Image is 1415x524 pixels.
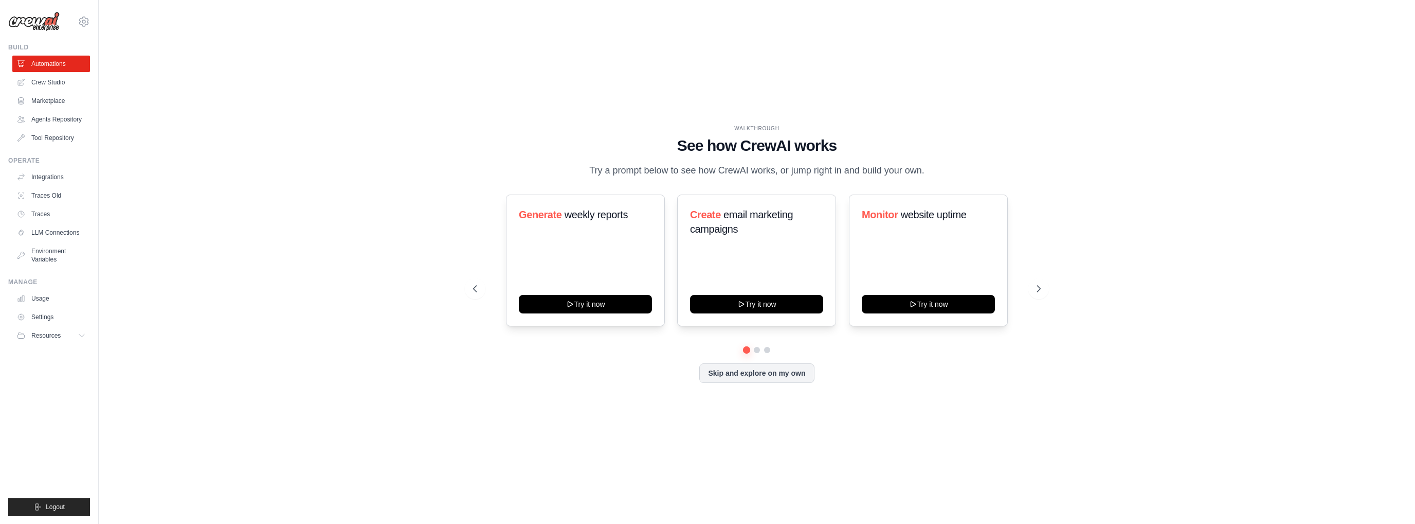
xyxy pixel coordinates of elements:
span: weekly reports [565,209,628,220]
button: Logout [8,498,90,516]
a: Automations [12,56,90,72]
span: Generate [519,209,562,220]
a: Tool Repository [12,130,90,146]
span: Resources [31,331,61,340]
button: Try it now [690,295,823,313]
a: Usage [12,290,90,307]
div: Operate [8,156,90,165]
button: Skip and explore on my own [699,363,814,383]
a: Traces [12,206,90,222]
span: Logout [46,503,65,511]
h1: See how CrewAI works [473,136,1041,155]
a: Settings [12,309,90,325]
button: Try it now [862,295,995,313]
div: WALKTHROUGH [473,125,1041,132]
a: Crew Studio [12,74,90,91]
a: Integrations [12,169,90,185]
button: Try it now [519,295,652,313]
span: email marketing campaigns [690,209,793,235]
div: Manage [8,278,90,286]
a: LLM Connections [12,224,90,241]
a: Environment Variables [12,243,90,268]
span: Create [690,209,721,220]
a: Marketplace [12,93,90,109]
img: Logo [8,12,60,31]
button: Resources [12,327,90,344]
div: Build [8,43,90,51]
a: Traces Old [12,187,90,204]
a: Agents Repository [12,111,90,128]
p: Try a prompt below to see how CrewAI works, or jump right in and build your own. [584,163,930,178]
span: Monitor [862,209,898,220]
span: website uptime [900,209,966,220]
